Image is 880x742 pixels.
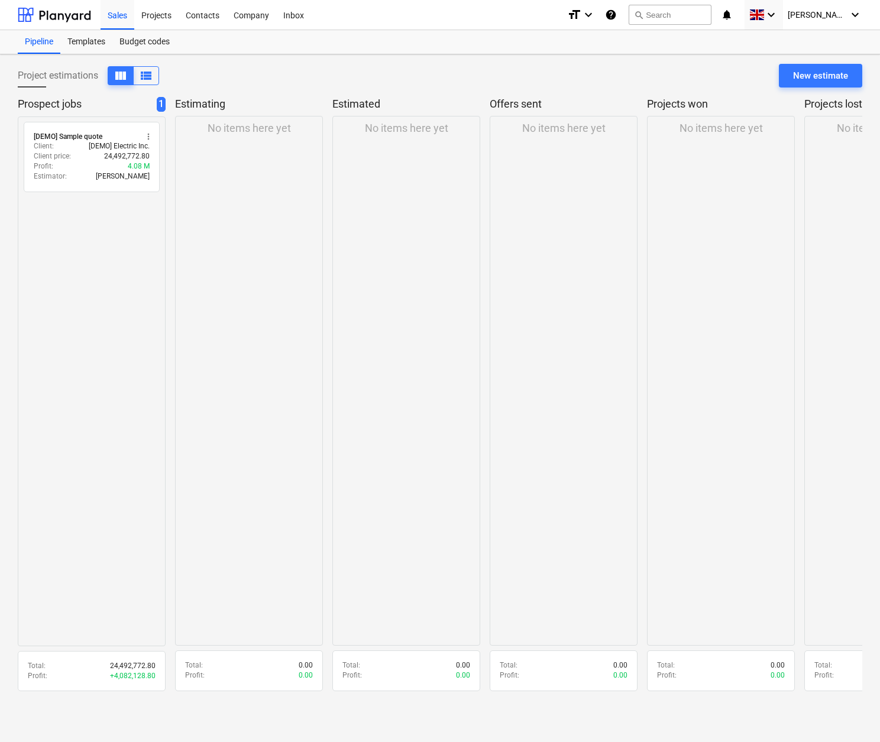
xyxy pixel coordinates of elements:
a: Pipeline [18,30,60,54]
p: 0.00 [771,660,785,670]
p: Projects won [647,97,790,111]
button: Search [629,5,711,25]
p: Total : [814,660,832,670]
a: Budget codes [112,30,177,54]
span: View as columns [114,69,128,83]
i: keyboard_arrow_down [764,8,778,22]
i: notifications [721,8,733,22]
p: 0.00 [613,660,627,670]
p: Offers sent [490,97,633,111]
i: keyboard_arrow_down [581,8,596,22]
span: search [634,10,643,20]
p: No items here yet [365,121,448,135]
iframe: Chat Widget [821,685,880,742]
p: + 4,082,128.80 [110,671,156,681]
p: Client : [34,141,54,151]
p: Client price : [34,151,71,161]
p: 0.00 [299,670,313,681]
i: Knowledge base [605,8,617,22]
p: Total : [500,660,517,670]
p: No items here yet [522,121,606,135]
p: No items here yet [680,121,763,135]
p: Profit : [342,670,362,681]
p: Profit : [500,670,519,681]
span: more_vert [144,132,153,141]
p: Prospect jobs [18,97,152,112]
p: Total : [28,661,46,671]
p: No items here yet [208,121,291,135]
p: Total : [185,660,203,670]
p: 0.00 [456,670,470,681]
button: New estimate [779,64,862,88]
i: keyboard_arrow_down [848,8,862,22]
p: Total : [657,660,675,670]
p: 0.00 [771,670,785,681]
p: Profit : [185,670,205,681]
p: Estimating [175,97,318,111]
i: format_size [567,8,581,22]
p: Profit : [657,670,677,681]
p: 0.00 [299,660,313,670]
p: 4.08 M [128,161,150,171]
p: 0.00 [613,670,627,681]
p: 0.00 [456,660,470,670]
span: 1 [157,97,166,112]
p: Profit : [814,670,834,681]
div: Project estimations [18,66,159,85]
p: Profit : [34,161,53,171]
div: [DEMO] Sample quote [34,132,102,141]
p: Estimated [332,97,475,111]
a: Templates [60,30,112,54]
p: 24,492,772.80 [104,151,150,161]
span: [PERSON_NAME] [788,10,847,20]
div: New estimate [793,68,848,83]
p: Total : [342,660,360,670]
p: 24,492,772.80 [110,661,156,671]
p: [PERSON_NAME] [96,171,150,182]
p: Profit : [28,671,47,681]
p: [DEMO] Electric Inc. [89,141,150,151]
span: View as columns [139,69,153,83]
p: Estimator : [34,171,67,182]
